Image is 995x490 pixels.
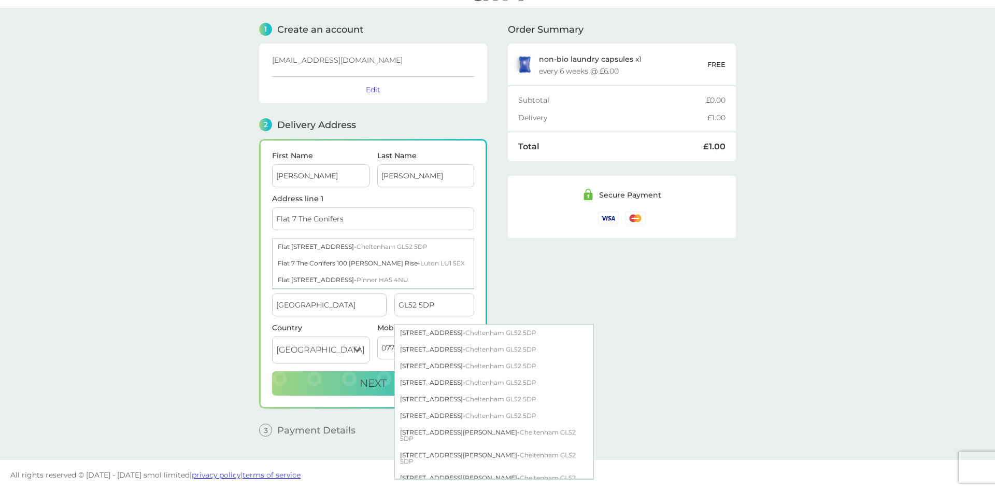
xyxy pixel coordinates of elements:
[273,255,474,272] div: Flat 7 The Conifers 100 [PERSON_NAME] Rise -
[465,345,536,353] span: Cheltenham GL52 5DP
[465,412,536,419] span: Cheltenham GL52 5DP
[277,426,356,435] span: Payment Details
[357,243,428,250] span: Cheltenham GL52 5DP
[395,391,593,408] div: [STREET_ADDRESS] -
[272,371,474,396] button: Next
[707,114,726,121] div: £1.00
[259,23,272,36] span: 1
[465,395,536,403] span: Cheltenham GL52 5DP
[366,85,380,94] button: Edit
[539,54,633,64] span: non-bio laundry capsules
[539,67,619,75] div: every 6 weeks @ £6.00
[272,324,369,331] div: Country
[625,212,646,225] img: /assets/icons/cards/mastercard.svg
[400,451,576,465] span: Cheltenham GL52 5DP
[357,276,408,284] span: Pinner HA5 4NU
[272,195,474,202] label: Address line 1
[508,25,584,34] span: Order Summary
[395,424,593,447] div: [STREET_ADDRESS][PERSON_NAME] -
[400,428,576,442] span: Cheltenham GL52 5DP
[703,143,726,151] div: £1.00
[465,329,536,337] span: Cheltenham GL52 5DP
[707,59,726,70] p: FREE
[377,152,475,159] label: Last Name
[395,325,593,341] div: [STREET_ADDRESS] -
[598,212,619,225] img: /assets/icons/cards/visa.svg
[395,374,593,391] div: [STREET_ADDRESS] -
[420,259,465,267] span: Luton LU1 5EX
[465,379,536,386] span: Cheltenham GL52 5DP
[259,424,272,437] span: 3
[273,272,474,288] div: Flat [STREET_ADDRESS] -
[395,408,593,424] div: [STREET_ADDRESS] -
[243,470,301,480] a: terms of service
[259,118,272,131] span: 2
[518,96,706,104] div: Subtotal
[277,120,356,130] span: Delivery Address
[465,362,536,370] span: Cheltenham GL52 5DP
[360,377,387,389] span: Next
[277,25,363,34] span: Create an account
[192,470,240,480] a: privacy policy
[518,143,703,151] div: Total
[599,191,661,199] div: Secure Payment
[395,341,593,358] div: [STREET_ADDRESS] -
[395,447,593,470] div: [STREET_ADDRESS][PERSON_NAME] -
[518,114,707,121] div: Delivery
[272,152,369,159] label: First Name
[395,358,593,374] div: [STREET_ADDRESS] -
[377,324,475,331] label: Mobile Number
[273,239,474,255] div: Flat [STREET_ADDRESS] -
[706,96,726,104] div: £0.00
[272,55,403,65] span: [EMAIL_ADDRESS][DOMAIN_NAME]
[539,55,642,63] p: x 1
